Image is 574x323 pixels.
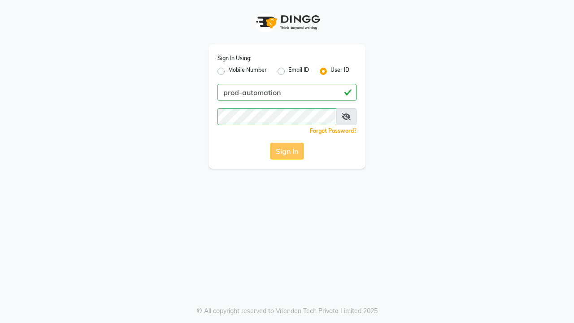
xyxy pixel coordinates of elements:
[217,84,357,101] input: Username
[310,127,357,134] a: Forgot Password?
[251,9,323,35] img: logo1.svg
[330,66,349,77] label: User ID
[217,108,336,125] input: Username
[228,66,267,77] label: Mobile Number
[288,66,309,77] label: Email ID
[217,54,252,62] label: Sign In Using:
